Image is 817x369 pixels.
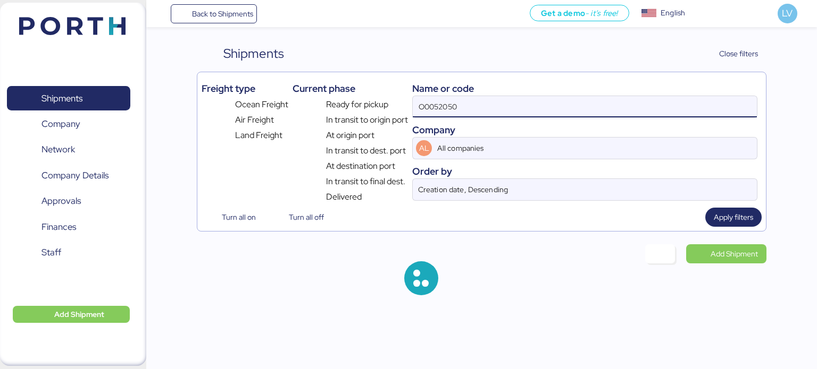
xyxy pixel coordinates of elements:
[661,7,685,19] div: English
[7,189,130,213] a: Approvals
[269,208,332,227] button: Turn all off
[153,5,171,23] button: Menu
[13,306,130,323] button: Add Shipment
[412,81,757,96] div: Name or code
[222,211,256,224] span: Turn all on
[41,193,81,209] span: Approvals
[235,129,282,142] span: Land Freight
[235,98,288,111] span: Ocean Freight
[41,168,109,183] span: Company Details
[419,142,429,154] span: AL
[41,219,76,235] span: Finances
[435,138,727,159] input: AL
[782,6,793,20] span: LV
[7,241,130,265] a: Staff
[698,44,767,63] button: Close filters
[326,144,406,157] span: In transit to dest. port
[223,44,284,63] div: Shipments
[202,81,288,96] div: Freight type
[54,308,104,321] span: Add Shipment
[235,114,274,126] span: Air Freight
[7,138,130,162] a: Network
[686,244,766,263] a: Add Shipment
[192,7,253,20] span: Back to Shipments
[412,164,757,178] div: Order by
[41,91,82,106] span: Shipments
[326,114,408,126] span: In transit to origin port
[705,208,762,227] button: Apply filters
[7,164,130,188] a: Company Details
[326,191,362,203] span: Delivered
[202,208,264,227] button: Turn all on
[326,129,374,142] span: At origin port
[326,98,388,111] span: Ready for pickup
[41,142,75,157] span: Network
[7,112,130,136] a: Company
[41,245,61,260] span: Staff
[41,116,80,132] span: Company
[171,4,257,23] a: Back to Shipments
[326,160,395,173] span: At destination port
[719,47,758,60] span: Close filters
[714,211,753,224] span: Apply filters
[711,247,758,260] span: Add Shipment
[7,215,130,239] a: Finances
[293,81,408,96] div: Current phase
[326,175,405,188] span: In transit to final dest.
[7,86,130,110] a: Shipments
[412,123,757,137] div: Company
[289,211,324,224] span: Turn all off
